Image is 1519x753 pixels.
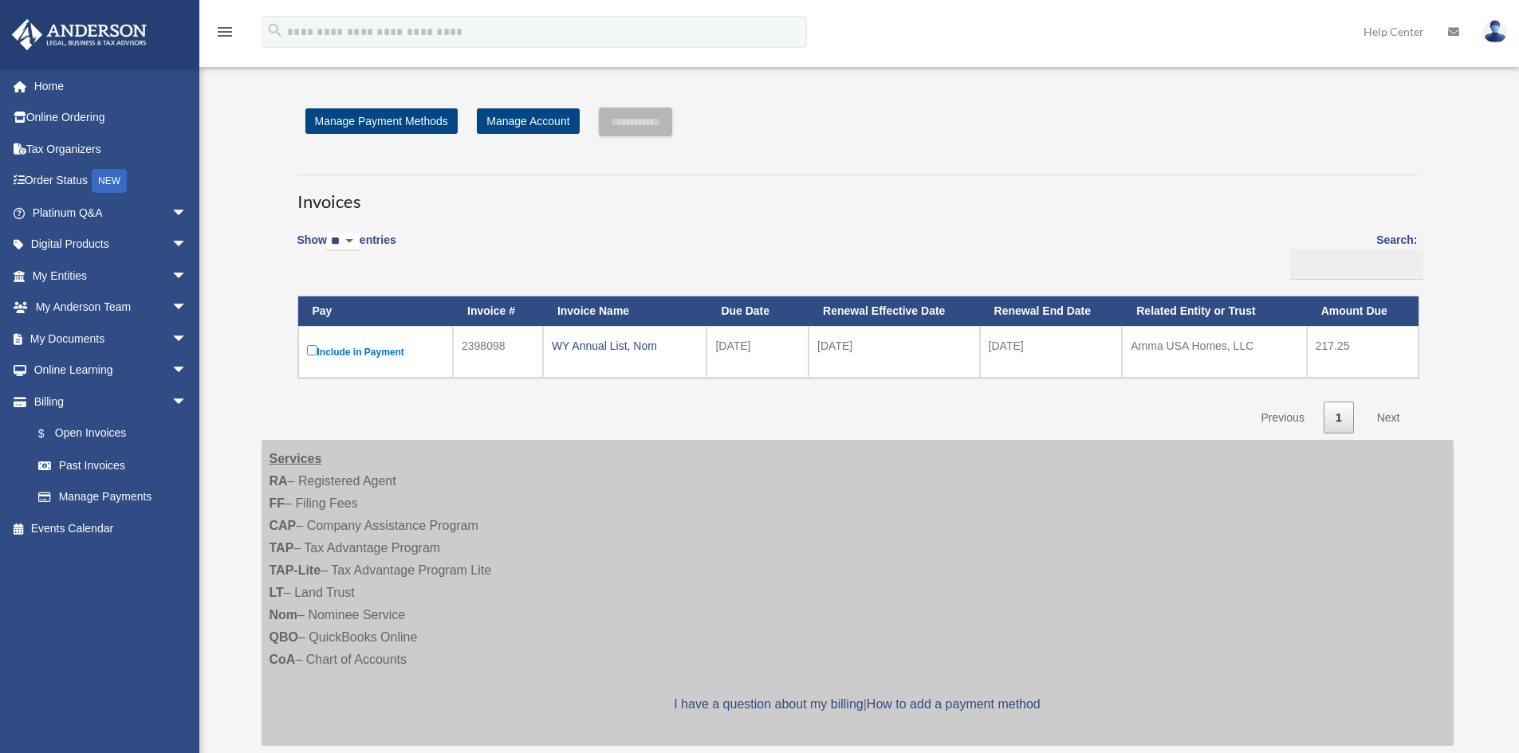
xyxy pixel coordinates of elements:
[11,292,211,324] a: My Anderson Teamarrow_drop_down
[1249,402,1316,434] a: Previous
[270,519,297,532] strong: CAP
[11,323,211,355] a: My Documentsarrow_drop_down
[706,326,809,378] td: [DATE]
[674,697,863,711] a: I have a question about my billing
[552,335,699,357] div: WY Annual List, Nom
[11,197,211,229] a: Platinum Q&Aarrow_drop_down
[867,697,1041,711] a: How to add a payment method
[270,608,298,622] strong: Nom
[307,345,317,355] input: Include in Payment
[1122,326,1306,378] td: Amma USA Homes, LLC
[980,296,1123,326] th: Renewal End Date: activate to sort column ascending
[809,296,980,326] th: Renewal Effective Date: activate to sort column ascending
[1365,402,1412,434] a: Next
[171,260,203,292] span: arrow_drop_down
[11,512,211,544] a: Events Calendar
[270,541,294,555] strong: TAP
[706,296,809,326] th: Due Date: activate to sort column ascending
[1285,230,1418,280] label: Search:
[270,452,322,465] strong: Services
[1307,296,1419,326] th: Amount Due: activate to sort column ascending
[1483,20,1507,43] img: User Pic
[215,28,234,41] a: menu
[270,496,285,510] strong: FF
[270,630,298,644] strong: QBO
[307,342,445,362] label: Include in Payment
[92,169,127,193] div: NEW
[22,418,195,450] a: $Open Invoices
[47,424,55,444] span: $
[262,440,1454,746] div: – Registered Agent – Filing Fees – Company Assistance Program – Tax Advantage Program – Tax Advan...
[171,355,203,387] span: arrow_drop_down
[809,326,980,378] td: [DATE]
[270,563,321,577] strong: TAP-Lite
[11,386,203,418] a: Billingarrow_drop_down
[171,323,203,355] span: arrow_drop_down
[11,70,211,102] a: Home
[266,22,284,39] i: search
[171,197,203,229] span: arrow_drop_down
[1122,296,1306,326] th: Related Entity or Trust: activate to sort column ascending
[298,296,454,326] th: Pay: activate to sort column descending
[270,653,296,666] strong: CoA
[171,229,203,261] span: arrow_drop_down
[1324,402,1354,434] a: 1
[327,233,360,251] select: Showentries
[305,108,458,134] a: Manage Payment Methods
[1290,249,1423,280] input: Search:
[22,449,203,481] a: Past Invoices
[297,175,1418,214] h3: Invoices
[171,292,203,324] span: arrow_drop_down
[543,296,707,326] th: Invoice Name: activate to sort column ascending
[22,481,203,513] a: Manage Payments
[270,586,284,599] strong: LT
[7,19,152,50] img: Anderson Advisors Platinum Portal
[11,165,211,198] a: Order StatusNEW
[215,22,234,41] i: menu
[980,326,1123,378] td: [DATE]
[1307,326,1419,378] td: 217.25
[297,230,396,267] label: Show entries
[477,108,579,134] a: Manage Account
[11,355,211,386] a: Online Learningarrow_drop_down
[270,693,1446,716] p: |
[11,260,211,292] a: My Entitiesarrow_drop_down
[11,102,211,134] a: Online Ordering
[453,296,543,326] th: Invoice #: activate to sort column ascending
[270,474,288,488] strong: RA
[11,229,211,261] a: Digital Productsarrow_drop_down
[171,386,203,418] span: arrow_drop_down
[11,133,211,165] a: Tax Organizers
[453,326,543,378] td: 2398098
